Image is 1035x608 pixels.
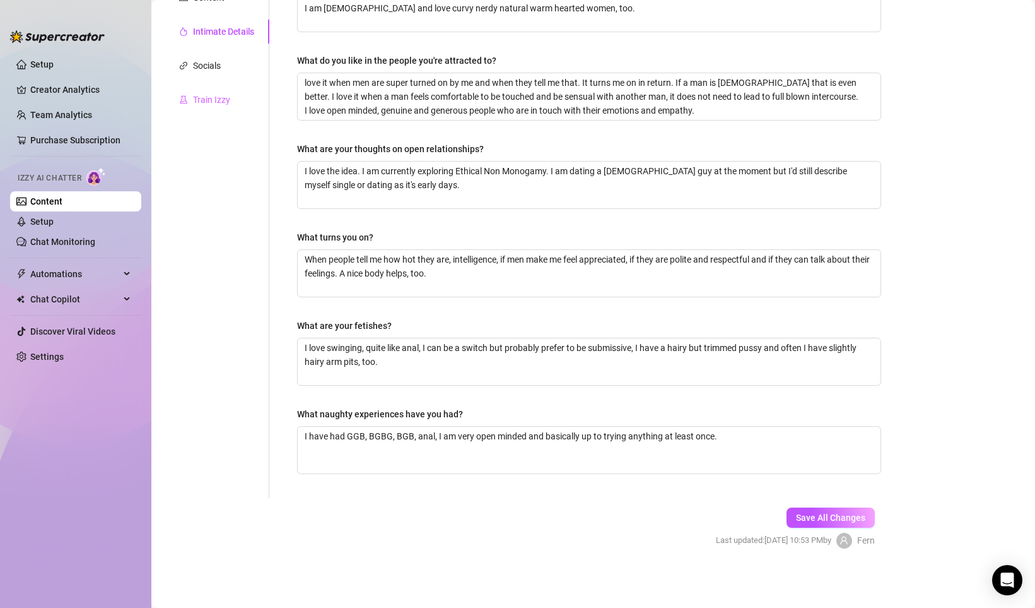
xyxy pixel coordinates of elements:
textarea: What naughty experiences have you had? [298,427,880,474]
div: What are your thoughts on open relationships? [297,142,484,156]
a: Discover Viral Videos [30,326,115,337]
div: What turns you on? [297,230,373,244]
div: Train Izzy [193,93,230,107]
img: Chat Copilot [16,295,25,304]
span: fire [179,27,188,36]
span: Save All Changes [796,513,865,523]
textarea: What are your thoughts on open relationships? [298,162,880,208]
label: What turns you on? [297,230,382,244]
span: Fern [857,533,875,547]
img: logo-BBDzfeDw.svg [10,30,105,43]
div: What naughty experiences have you had? [297,407,463,421]
span: Automations [30,264,120,284]
textarea: What do you like in the people you're attracted to? [298,73,880,120]
a: Setup [30,59,54,69]
a: Team Analytics [30,110,92,120]
img: AI Chatter [86,167,106,186]
label: What are your fetishes? [297,319,401,333]
button: Save All Changes [786,508,875,528]
span: experiment [179,95,188,104]
a: Content [30,196,62,206]
span: Izzy AI Chatter [18,172,81,184]
div: What do you like in the people you're attracted to? [297,54,496,68]
div: What are your fetishes? [297,319,392,333]
a: Setup [30,217,54,227]
span: link [179,61,188,70]
div: Intimate Details [193,25,254,39]
div: Socials [193,59,221,73]
a: Purchase Subscription [30,130,131,150]
span: user [839,536,848,545]
a: Settings [30,352,64,362]
a: Chat Monitoring [30,237,95,247]
label: What do you like in the people you're attracted to? [297,54,505,68]
div: Open Intercom Messenger [992,565,1022,595]
textarea: What are your fetishes? [298,338,880,385]
span: thunderbolt [16,269,26,279]
label: What are your thoughts on open relationships? [297,142,493,156]
label: What naughty experiences have you had? [297,407,472,421]
span: Last updated: [DATE] 10:53 PM by [716,534,831,547]
textarea: What turns you on? [298,250,880,297]
a: Creator Analytics [30,80,131,100]
span: Chat Copilot [30,289,120,309]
